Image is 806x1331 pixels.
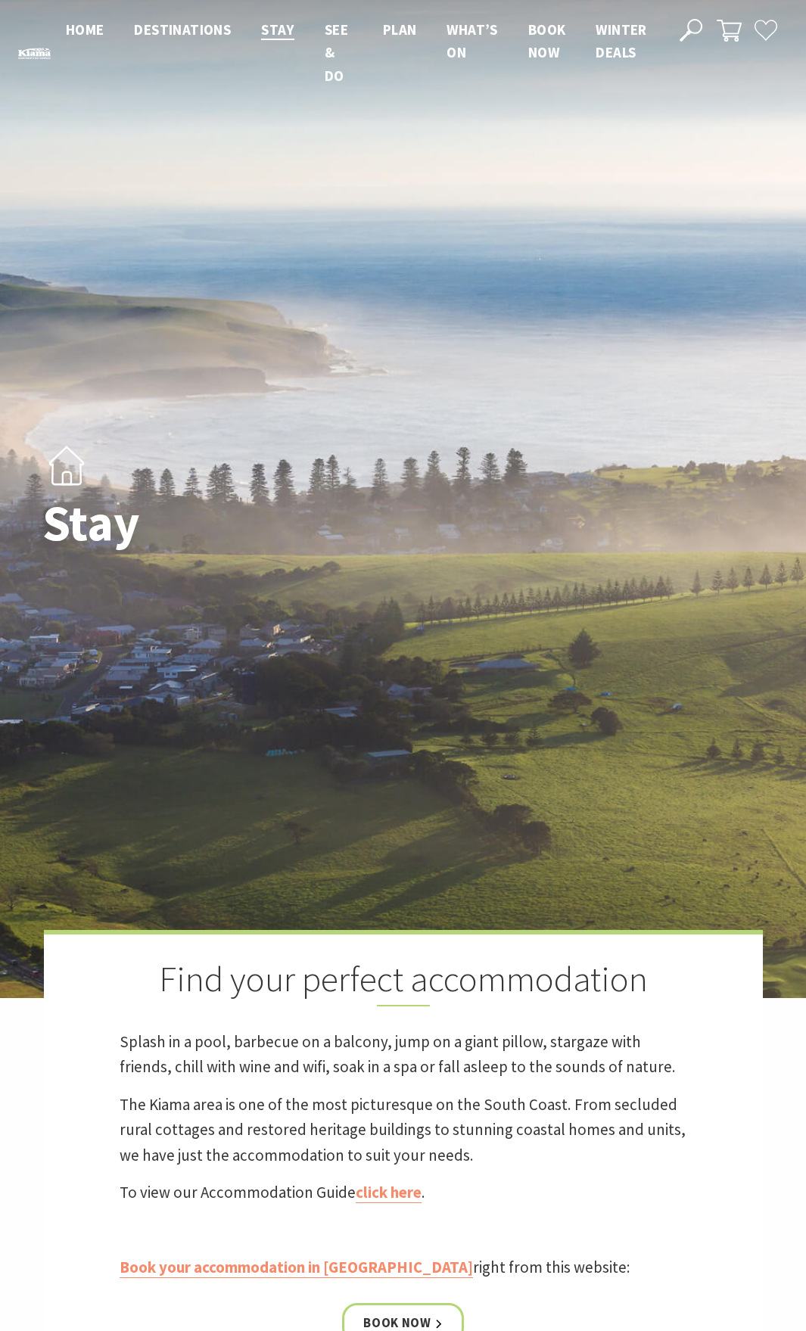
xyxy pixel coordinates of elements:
[66,20,104,39] span: Home
[18,48,51,59] img: Kiama Logo
[325,20,348,85] span: See & Do
[42,496,470,551] h1: Stay
[261,20,294,39] span: Stay
[120,1255,687,1280] p: right from this website:
[528,20,566,61] span: Book now
[51,18,662,87] nav: Main Menu
[120,1180,687,1205] p: To view our Accommodation Guide .
[356,1182,422,1203] a: click here
[120,1029,687,1080] p: Splash in a pool, barbecue on a balcony, jump on a giant pillow, stargaze with friends, chill wit...
[120,957,687,1006] h2: Find your perfect accommodation
[120,1257,473,1278] a: Book your accommodation in [GEOGRAPHIC_DATA]
[134,20,231,39] span: Destinations
[383,20,417,39] span: Plan
[596,20,646,61] span: Winter Deals
[120,1092,687,1168] p: The Kiama area is one of the most picturesque on the South Coast. From secluded rural cottages an...
[447,20,497,61] span: What’s On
